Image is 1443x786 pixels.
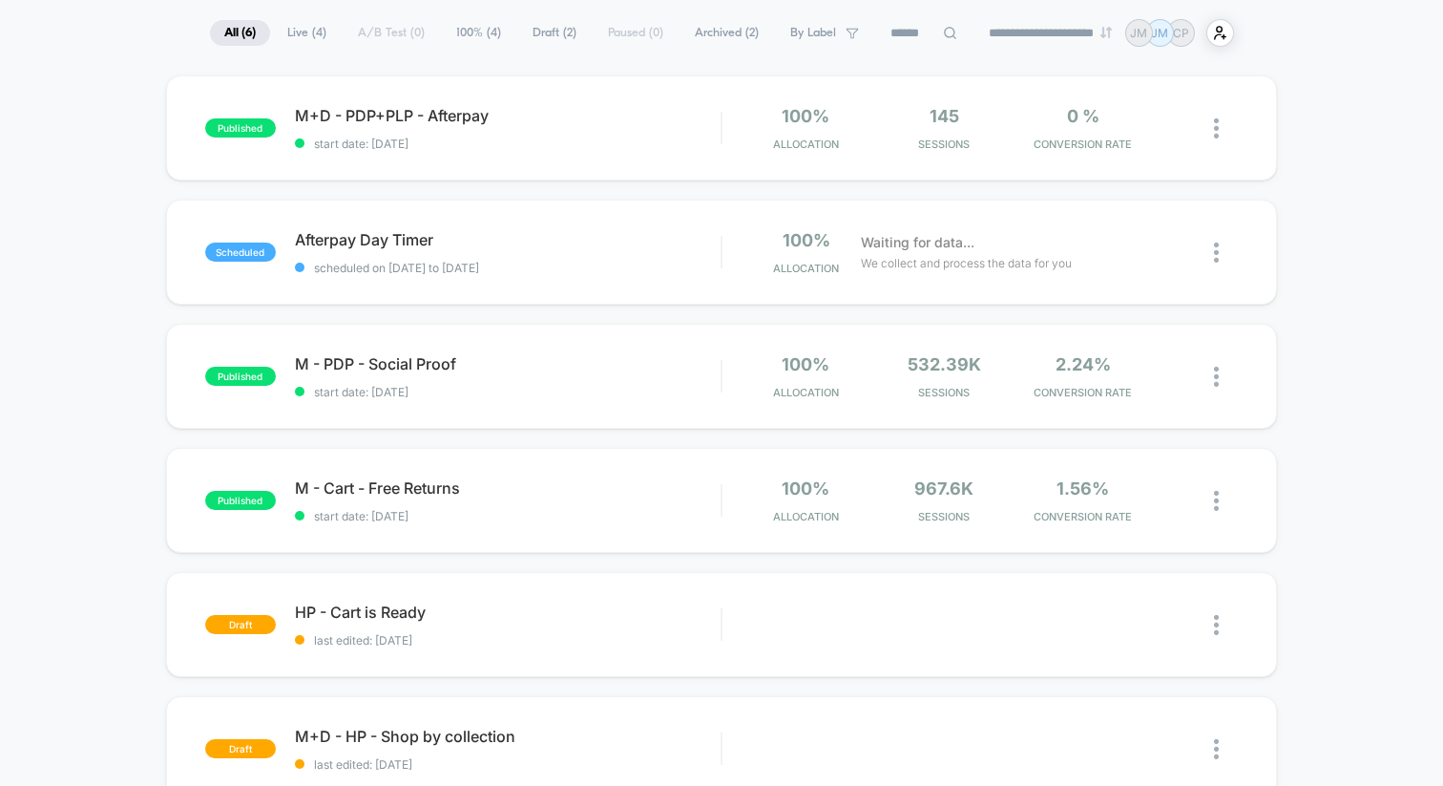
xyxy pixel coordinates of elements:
[295,106,721,125] span: M+D - PDP+PLP - Afterpay
[1018,138,1147,151] span: CONVERSION RATE
[518,20,591,46] span: Draft ( 2 )
[1056,354,1111,374] span: 2.24%
[1100,27,1112,38] img: end
[1151,26,1168,40] p: JM
[295,261,721,275] span: scheduled on [DATE] to [DATE]
[773,262,839,275] span: Allocation
[908,354,981,374] span: 532.39k
[1214,739,1219,759] img: close
[880,138,1009,151] span: Sessions
[295,509,721,523] span: start date: [DATE]
[295,757,721,772] span: last edited: [DATE]
[1130,26,1147,40] p: JM
[790,26,836,40] span: By Label
[930,106,959,126] span: 145
[1214,367,1219,387] img: close
[295,230,721,249] span: Afterpay Day Timer
[1214,615,1219,635] img: close
[205,243,276,262] span: scheduled
[880,510,1009,523] span: Sessions
[773,510,839,523] span: Allocation
[442,20,515,46] span: 100% ( 4 )
[1173,26,1189,40] p: CP
[205,367,276,386] span: published
[295,478,721,498] span: M - Cart - Free Returns
[861,254,1072,272] span: We collect and process the data for you
[782,106,829,126] span: 100%
[1018,510,1147,523] span: CONVERSION RATE
[205,739,276,758] span: draft
[773,138,839,151] span: Allocation
[205,491,276,510] span: published
[1214,491,1219,511] img: close
[782,478,829,499] span: 100%
[210,20,270,46] span: All ( 6 )
[1067,106,1099,126] span: 0 %
[273,20,341,46] span: Live ( 4 )
[782,354,829,374] span: 100%
[295,137,721,151] span: start date: [DATE]
[861,232,974,253] span: Waiting for data...
[295,385,721,399] span: start date: [DATE]
[680,20,773,46] span: Archived ( 2 )
[1214,118,1219,138] img: close
[205,118,276,138] span: published
[880,386,1009,399] span: Sessions
[295,354,721,373] span: M - PDP - Social Proof
[773,386,839,399] span: Allocation
[295,603,721,622] span: HP - Cart is Ready
[783,230,830,250] span: 100%
[295,633,721,648] span: last edited: [DATE]
[295,727,721,746] span: M+D - HP - Shop by collection
[1056,478,1109,499] span: 1.56%
[1018,386,1147,399] span: CONVERSION RATE
[205,615,276,634] span: draft
[914,478,973,499] span: 967.6k
[1214,243,1219,263] img: close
